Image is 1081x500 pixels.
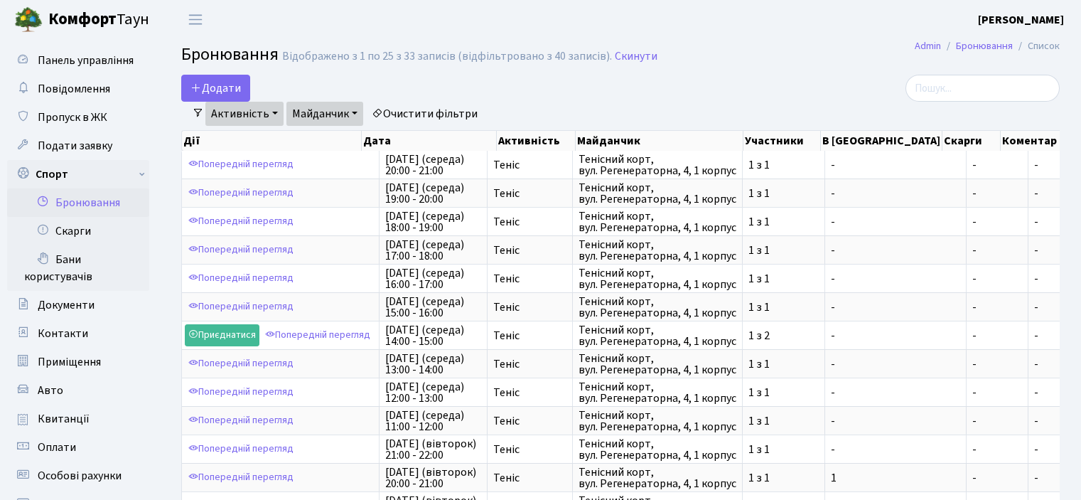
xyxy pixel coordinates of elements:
[7,132,149,160] a: Подати заявку
[748,216,819,228] span: 1 з 1
[185,353,297,375] a: Попередній перегляд
[579,182,736,205] span: Тенісний корт, вул. Регенераторна, 4, 1 корпус
[185,239,297,261] a: Попередній перегляд
[493,216,566,228] span: Теніс
[579,154,736,176] span: Тенісний корт, вул. Регенераторна, 4, 1 корпус
[7,462,149,490] a: Особові рахунки
[185,296,297,318] a: Попередній перегляд
[385,154,481,176] span: [DATE] (середа) 20:00 - 21:00
[978,11,1064,28] a: [PERSON_NAME]
[1034,186,1038,201] span: -
[7,103,149,132] a: Пропуск в ЖК
[579,211,736,233] span: Тенісний корт, вул. Регенераторна, 4, 1 корпус
[385,182,481,205] span: [DATE] (середа) 19:00 - 20:00
[38,411,90,427] span: Квитанції
[493,358,566,370] span: Теніс
[972,358,1022,370] span: -
[972,330,1022,341] span: -
[972,302,1022,313] span: -
[579,381,736,404] span: Тенісний корт, вул. Регенераторна, 4, 1 корпус
[493,444,566,455] span: Теніс
[185,324,259,346] a: Приєднатися
[831,387,960,398] span: -
[7,75,149,103] a: Повідомлення
[972,415,1022,427] span: -
[178,8,213,31] button: Переключити навігацію
[956,38,1013,53] a: Бронювання
[181,42,279,67] span: Бронювання
[972,216,1022,228] span: -
[748,472,819,484] span: 1 з 1
[493,472,566,484] span: Теніс
[579,267,736,290] span: Тенісний корт, вул. Регенераторна, 4, 1 корпус
[385,324,481,347] span: [DATE] (середа) 14:00 - 15:00
[7,245,149,291] a: Бани користувачів
[185,467,297,489] a: Попередній перегляд
[579,438,736,461] span: Тенісний корт, вул. Регенераторна, 4, 1 корпус
[185,381,297,403] a: Попередній перегляд
[1034,299,1038,315] span: -
[185,182,297,204] a: Попередній перегляд
[362,131,497,151] th: Дата
[38,81,110,97] span: Повідомлення
[205,102,284,126] a: Активність
[748,245,819,256] span: 1 з 1
[579,410,736,432] span: Тенісний корт, вул. Регенераторна, 4, 1 корпус
[831,273,960,284] span: -
[493,387,566,398] span: Теніс
[1034,470,1038,486] span: -
[1034,157,1038,173] span: -
[38,297,95,313] span: Документи
[1034,271,1038,287] span: -
[748,415,819,427] span: 1 з 1
[972,188,1022,199] span: -
[831,415,960,427] span: -
[972,159,1022,171] span: -
[1034,328,1038,344] span: -
[185,211,297,233] a: Попередній перегляд
[48,8,149,32] span: Таун
[182,131,362,151] th: Дії
[915,38,941,53] a: Admin
[7,405,149,433] a: Квитанції
[282,50,612,63] div: Відображено з 1 по 25 з 33 записів (відфільтровано з 40 записів).
[181,75,250,102] button: Додати
[1034,214,1038,230] span: -
[748,358,819,370] span: 1 з 1
[831,188,960,199] span: -
[366,102,483,126] a: Очистити фільтри
[493,415,566,427] span: Теніс
[748,188,819,199] span: 1 з 1
[493,159,566,171] span: Теніс
[978,12,1064,28] b: [PERSON_NAME]
[497,131,576,151] th: Активність
[748,387,819,398] span: 1 з 1
[38,440,76,455] span: Оплати
[831,216,960,228] span: -
[7,188,149,217] a: Бронювання
[1013,38,1060,54] li: Список
[38,383,63,398] span: Авто
[7,348,149,376] a: Приміщення
[385,296,481,319] span: [DATE] (середа) 15:00 - 16:00
[385,211,481,233] span: [DATE] (середа) 18:00 - 19:00
[7,376,149,405] a: Авто
[576,131,743,151] th: Майданчик
[1001,131,1074,151] th: Коментар
[48,8,117,31] b: Комфорт
[1034,413,1038,429] span: -
[831,302,960,313] span: -
[385,239,481,262] span: [DATE] (середа) 17:00 - 18:00
[385,381,481,404] span: [DATE] (середа) 12:00 - 13:00
[38,138,112,154] span: Подати заявку
[185,438,297,460] a: Попередній перегляд
[579,296,736,319] span: Тенісний корт, вул. Регенераторна, 4, 1 корпус
[831,159,960,171] span: -
[972,387,1022,398] span: -
[493,273,566,284] span: Теніс
[7,291,149,319] a: Документи
[38,326,88,341] span: Контакти
[972,472,1022,484] span: -
[831,444,960,455] span: -
[748,330,819,341] span: 1 з 2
